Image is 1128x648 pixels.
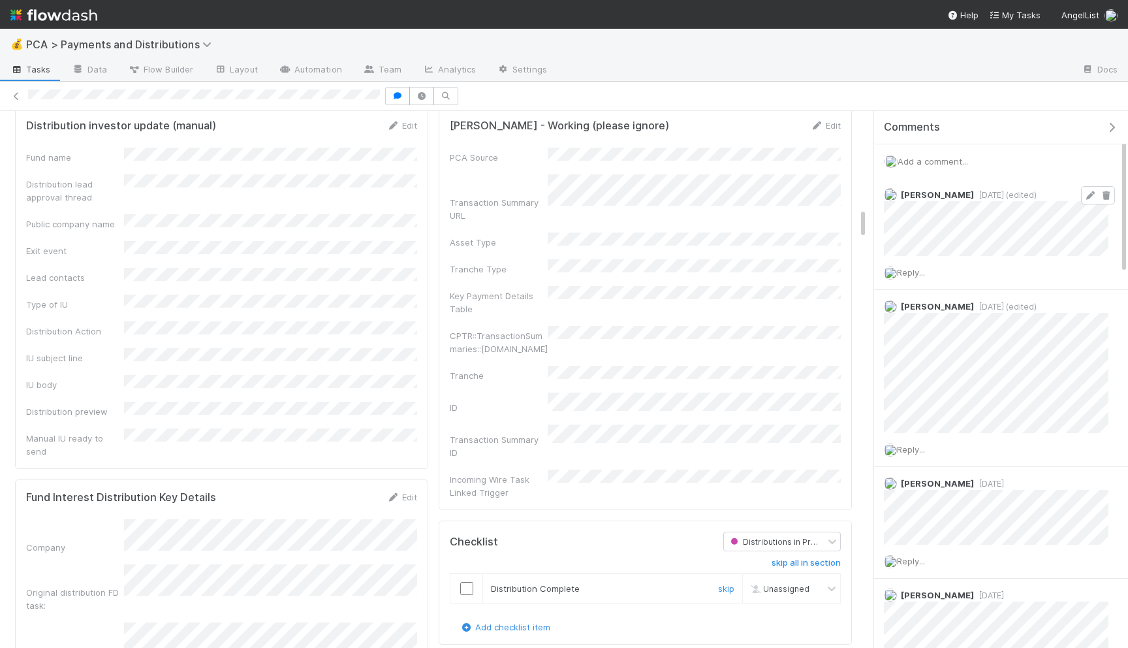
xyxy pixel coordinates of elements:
div: CPTR::TransactionSummaries::[DOMAIN_NAME] [450,329,548,355]
div: Transaction Summary URL [450,196,548,222]
a: Edit [386,120,417,131]
span: [DATE] (edited) [974,190,1037,200]
span: PCA > Payments and Distributions [26,38,218,51]
span: [PERSON_NAME] [901,590,974,600]
div: Help [947,8,979,22]
img: avatar_ad9da010-433a-4b4a-a484-836c288de5e1.png [884,477,897,490]
div: Transaction Summary ID [450,433,548,459]
span: My Tasks [989,10,1041,20]
h6: skip all in section [772,558,841,568]
div: PCA Source [450,151,548,164]
img: avatar_ad9da010-433a-4b4a-a484-836c288de5e1.png [884,267,897,280]
div: Incoming Wire Task Linked Trigger [450,473,548,499]
img: avatar_ad9da010-433a-4b4a-a484-836c288de5e1.png [884,444,897,457]
h5: Distribution investor update (manual) [26,120,216,133]
a: skip all in section [772,558,841,574]
span: [PERSON_NAME] [901,301,974,312]
span: Add a comment... [898,156,968,167]
div: Manual IU ready to send [26,432,124,458]
div: Exit event [26,244,124,257]
span: [DATE] [974,591,1004,600]
span: 💰 [10,39,23,50]
span: Reply... [897,267,925,278]
div: Distribution preview [26,405,124,418]
div: Public company name [26,218,124,231]
div: Asset Type [450,236,548,249]
span: Tasks [10,63,51,76]
span: Distribution Complete [491,583,580,594]
div: Original distribution FD task: [26,586,124,612]
span: Flow Builder [128,63,193,76]
span: Comments [884,121,940,134]
img: avatar_87e1a465-5456-4979-8ac4-f0cdb5bbfe2d.png [884,589,897,602]
div: Distribution lead approval thread [26,178,124,204]
div: Type of IU [26,298,124,311]
h5: Checklist [450,536,498,549]
div: IU body [26,378,124,391]
span: Unassigned [747,584,809,594]
img: logo-inverted-e16ddd16eac7371096b0.svg [10,4,97,26]
span: Reply... [897,444,925,455]
div: ID [450,401,548,414]
span: [DATE] [974,479,1004,489]
span: AngelList [1061,10,1099,20]
a: Data [61,60,117,81]
div: Key Payment Details Table [450,289,548,316]
a: Team [352,60,412,81]
div: Company [26,541,124,554]
a: Analytics [412,60,486,81]
a: My Tasks [989,8,1041,22]
div: Tranche [450,369,548,382]
a: Automation [268,60,352,81]
a: skip [718,583,734,594]
span: Reply... [897,556,925,566]
a: Docs [1071,60,1128,81]
a: Settings [486,60,557,81]
h5: [PERSON_NAME] - Working (please ignore) [450,120,669,133]
div: IU subject line [26,351,124,364]
a: Flow Builder [117,60,204,81]
img: avatar_ad9da010-433a-4b4a-a484-836c288de5e1.png [885,155,898,168]
span: [PERSON_NAME] [901,478,974,489]
span: [DATE] (edited) [974,302,1037,312]
h5: Fund Interest Distribution Key Details [26,491,216,504]
span: [PERSON_NAME] [901,189,974,200]
span: Distributions in Progress [728,537,839,547]
div: Fund name [26,151,124,164]
img: avatar_ad9da010-433a-4b4a-a484-836c288de5e1.png [1104,9,1118,22]
img: avatar_ad9da010-433a-4b4a-a484-836c288de5e1.png [884,188,897,201]
a: Add checklist item [460,622,550,632]
img: avatar_ad9da010-433a-4b4a-a484-836c288de5e1.png [884,555,897,568]
a: Edit [810,120,841,131]
div: Tranche Type [450,263,548,276]
div: Distribution Action [26,325,124,338]
div: Lead contacts [26,271,124,284]
a: Edit [386,492,417,502]
img: avatar_87e1a465-5456-4979-8ac4-f0cdb5bbfe2d.png [884,300,897,313]
a: Layout [204,60,268,81]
